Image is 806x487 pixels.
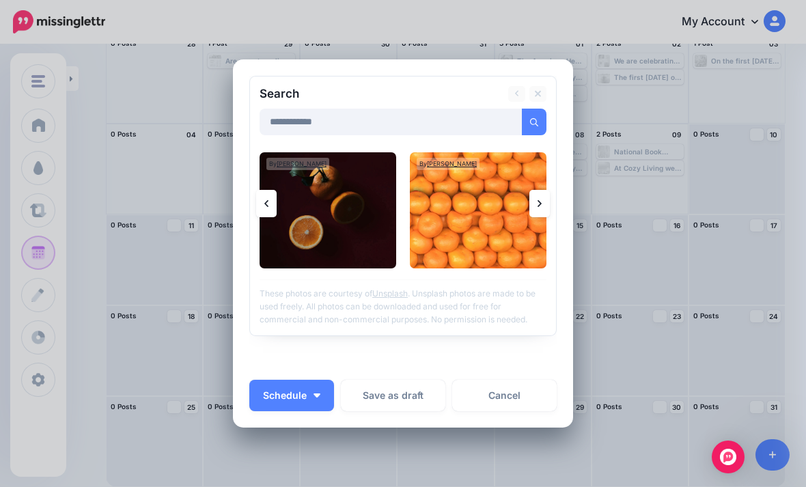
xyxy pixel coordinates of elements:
[298,449,341,480] a: Increment Minute
[277,160,326,167] a: [PERSON_NAME]
[260,279,546,326] p: These photos are courtesy of . Unsplash photos are made to be used freely. All photos can be down...
[314,393,320,398] img: arrow-down-white.png
[417,158,480,170] div: By
[266,158,329,170] div: By
[250,449,292,480] a: Increment Hour
[712,441,745,473] div: Open Intercom Messenger
[359,444,557,475] p: Set a time from the left if you'd like to send this post at a specific time.
[452,380,557,411] a: Cancel
[410,152,546,268] img: oranges stacked
[249,380,334,411] button: Schedule
[427,160,477,167] a: [PERSON_NAME]
[372,288,408,298] a: Unsplash
[260,152,396,268] img: orange by phone
[341,380,445,411] button: Save as draft
[263,391,307,400] span: Schedule
[260,88,299,100] h2: Search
